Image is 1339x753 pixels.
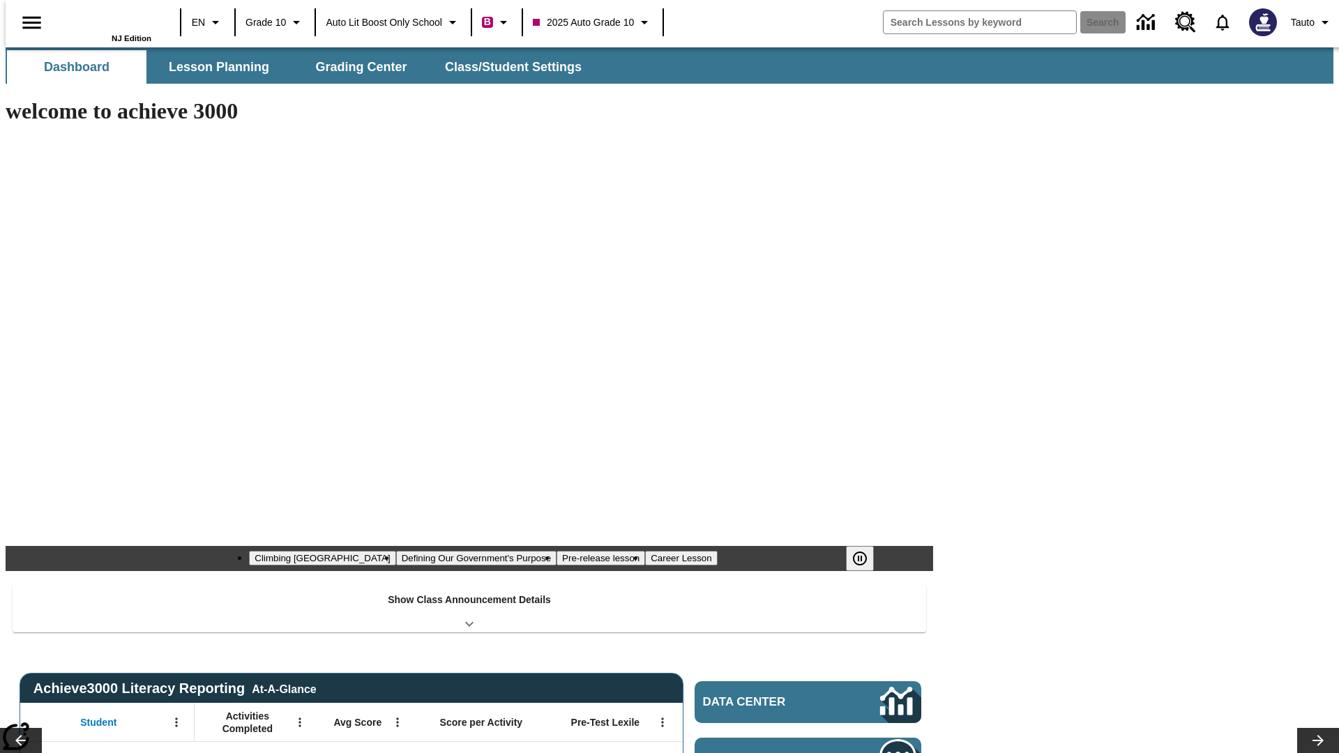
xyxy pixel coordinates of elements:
[149,50,289,84] button: Lesson Planning
[166,712,187,733] button: Open Menu
[292,50,431,84] button: Grading Center
[1128,3,1167,42] a: Data Center
[846,546,888,571] div: Pause
[652,712,673,733] button: Open Menu
[192,15,205,30] span: EN
[388,593,551,607] p: Show Class Announcement Details
[245,15,286,30] span: Grade 10
[484,13,491,31] span: B
[202,710,294,735] span: Activities Completed
[1167,3,1204,41] a: Resource Center, Will open in new tab
[434,50,593,84] button: Class/Student Settings
[695,681,921,723] a: Data Center
[846,546,874,571] button: Pause
[80,716,116,729] span: Student
[33,680,317,697] span: Achieve3000 Literacy Reporting
[703,695,833,709] span: Data Center
[249,551,395,565] button: Slide 1 Climbing Mount Tai
[533,15,634,30] span: 2025 Auto Grade 10
[387,712,408,733] button: Open Menu
[884,11,1076,33] input: search field
[527,10,658,35] button: Class: 2025 Auto Grade 10, Select your class
[571,716,640,729] span: Pre-Test Lexile
[6,50,594,84] div: SubNavbar
[1291,15,1315,30] span: Tauto
[1249,8,1277,36] img: Avatar
[186,10,230,35] button: Language: EN, Select a language
[645,551,717,565] button: Slide 4 Career Lesson
[7,50,146,84] button: Dashboard
[440,716,523,729] span: Score per Activity
[1204,4,1241,40] a: Notifications
[252,680,316,696] div: At-A-Glance
[557,551,645,565] button: Slide 3 Pre-release lesson
[6,98,933,124] h1: welcome to achieve 3000
[6,47,1333,84] div: SubNavbar
[289,712,310,733] button: Open Menu
[240,10,310,35] button: Grade: Grade 10, Select a grade
[112,34,151,43] span: NJ Edition
[476,10,517,35] button: Boost Class color is violet red. Change class color
[61,6,151,34] a: Home
[11,2,52,43] button: Open side menu
[61,5,151,43] div: Home
[13,584,926,632] div: Show Class Announcement Details
[320,10,467,35] button: School: Auto Lit Boost only School, Select your school
[1285,10,1339,35] button: Profile/Settings
[333,716,381,729] span: Avg Score
[1241,4,1285,40] button: Select a new avatar
[326,15,442,30] span: Auto Lit Boost only School
[1297,728,1339,753] button: Lesson carousel, Next
[396,551,557,565] button: Slide 2 Defining Our Government's Purpose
